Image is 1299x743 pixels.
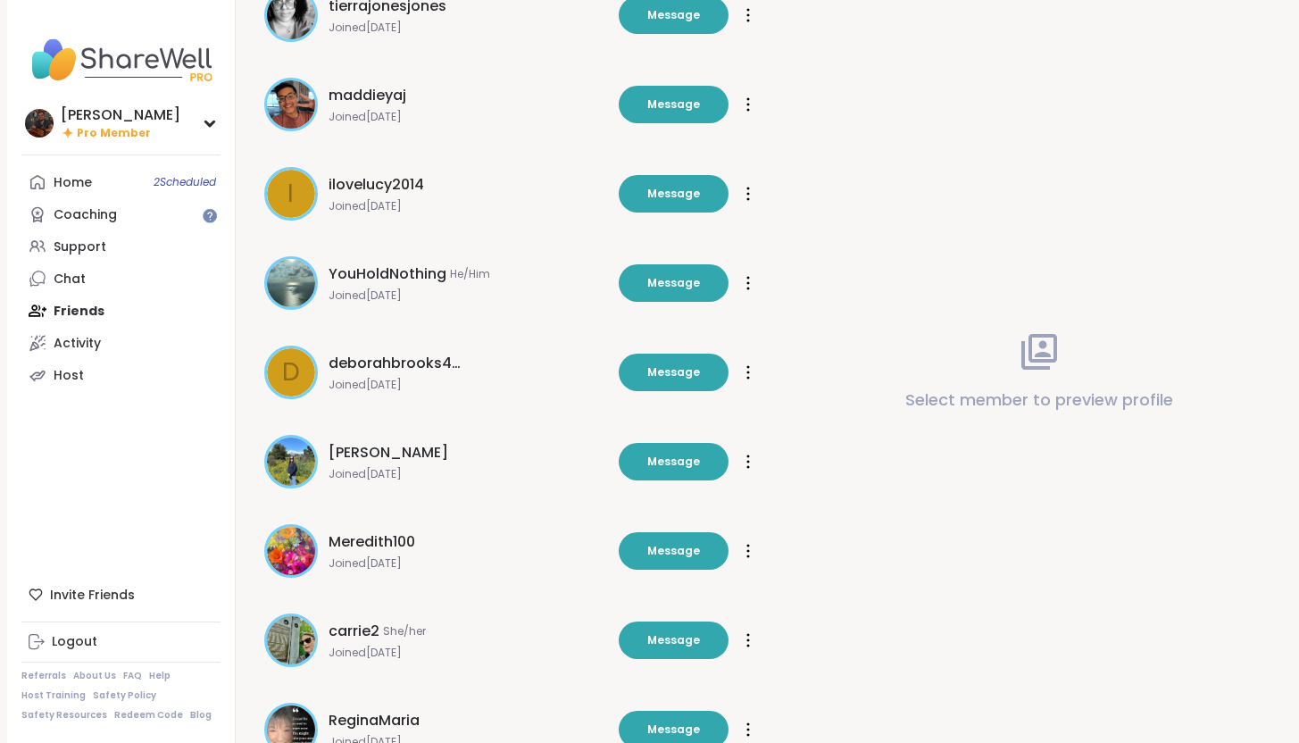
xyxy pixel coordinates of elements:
[93,689,156,702] a: Safety Policy
[21,230,221,263] a: Support
[154,175,216,189] span: 2 Scheduled
[619,264,729,302] button: Message
[149,670,171,682] a: Help
[114,709,183,722] a: Redeem Code
[267,259,315,307] img: YouHoldNothing
[647,632,700,648] span: Message
[647,454,700,470] span: Message
[329,646,608,660] span: Joined [DATE]
[329,353,462,374] span: deborahbrooks443
[647,543,700,559] span: Message
[77,126,151,141] span: Pro Member
[647,7,700,23] span: Message
[21,198,221,230] a: Coaching
[21,689,86,702] a: Host Training
[329,110,608,124] span: Joined [DATE]
[619,354,729,391] button: Message
[54,335,101,353] div: Activity
[619,175,729,213] button: Message
[21,327,221,359] a: Activity
[54,238,106,256] div: Support
[329,621,379,642] span: carrie2
[21,579,221,611] div: Invite Friends
[905,388,1173,413] p: Select member to preview profile
[21,626,221,658] a: Logout
[450,267,490,281] span: He/Him
[329,442,448,463] span: [PERSON_NAME]
[329,467,608,481] span: Joined [DATE]
[619,532,729,570] button: Message
[329,174,424,196] span: ilovelucy2014
[329,710,420,731] span: ReginaMaria
[73,670,116,682] a: About Us
[267,616,315,664] img: carrie2
[61,105,180,125] div: [PERSON_NAME]
[25,109,54,138] img: Anchit
[54,174,92,192] div: Home
[619,443,729,480] button: Message
[21,166,221,198] a: Home2Scheduled
[329,263,446,285] span: YouHoldNothing
[329,378,608,392] span: Joined [DATE]
[21,29,221,91] img: ShareWell Nav Logo
[54,271,86,288] div: Chat
[619,622,729,659] button: Message
[647,364,700,380] span: Message
[267,438,315,486] img: Sabrina_HSP
[329,556,608,571] span: Joined [DATE]
[21,263,221,295] a: Chat
[267,80,315,129] img: maddieyaj
[647,722,700,738] span: Message
[647,96,700,113] span: Message
[54,206,117,224] div: Coaching
[329,199,608,213] span: Joined [DATE]
[52,633,97,651] div: Logout
[329,531,415,553] span: Meredith100
[267,527,315,575] img: Meredith100
[123,670,142,682] a: FAQ
[287,175,294,213] span: i
[21,670,66,682] a: Referrals
[329,85,406,106] span: maddieyaj
[21,709,107,722] a: Safety Resources
[647,186,700,202] span: Message
[21,359,221,391] a: Host
[203,209,217,223] iframe: Spotlight
[54,367,84,385] div: Host
[190,709,212,722] a: Blog
[329,288,608,303] span: Joined [DATE]
[282,354,300,391] span: d
[329,21,608,35] span: Joined [DATE]
[619,86,729,123] button: Message
[647,275,700,291] span: Message
[383,624,426,639] span: She/her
